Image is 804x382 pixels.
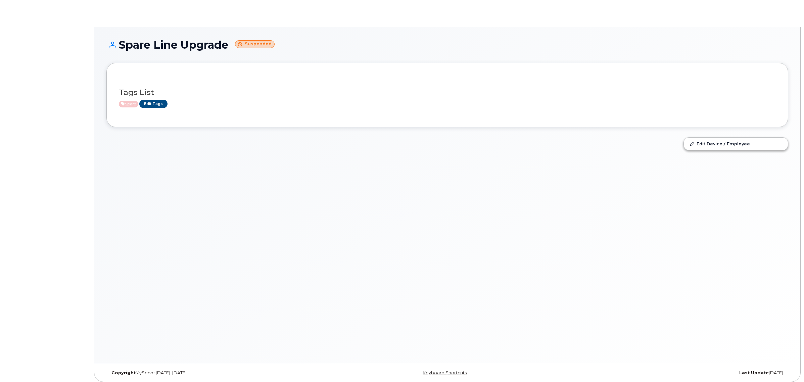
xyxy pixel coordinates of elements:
span: Active [119,101,138,107]
div: MyServe [DATE]–[DATE] [106,370,334,376]
a: Edit Tags [139,100,168,108]
div: [DATE] [561,370,788,376]
a: Keyboard Shortcuts [423,370,467,375]
small: Suspended [235,40,275,48]
h3: Tags List [119,88,776,97]
a: Edit Device / Employee [684,138,788,150]
strong: Copyright [111,370,136,375]
h1: Spare Line Upgrade [106,39,788,51]
strong: Last Update [739,370,769,375]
